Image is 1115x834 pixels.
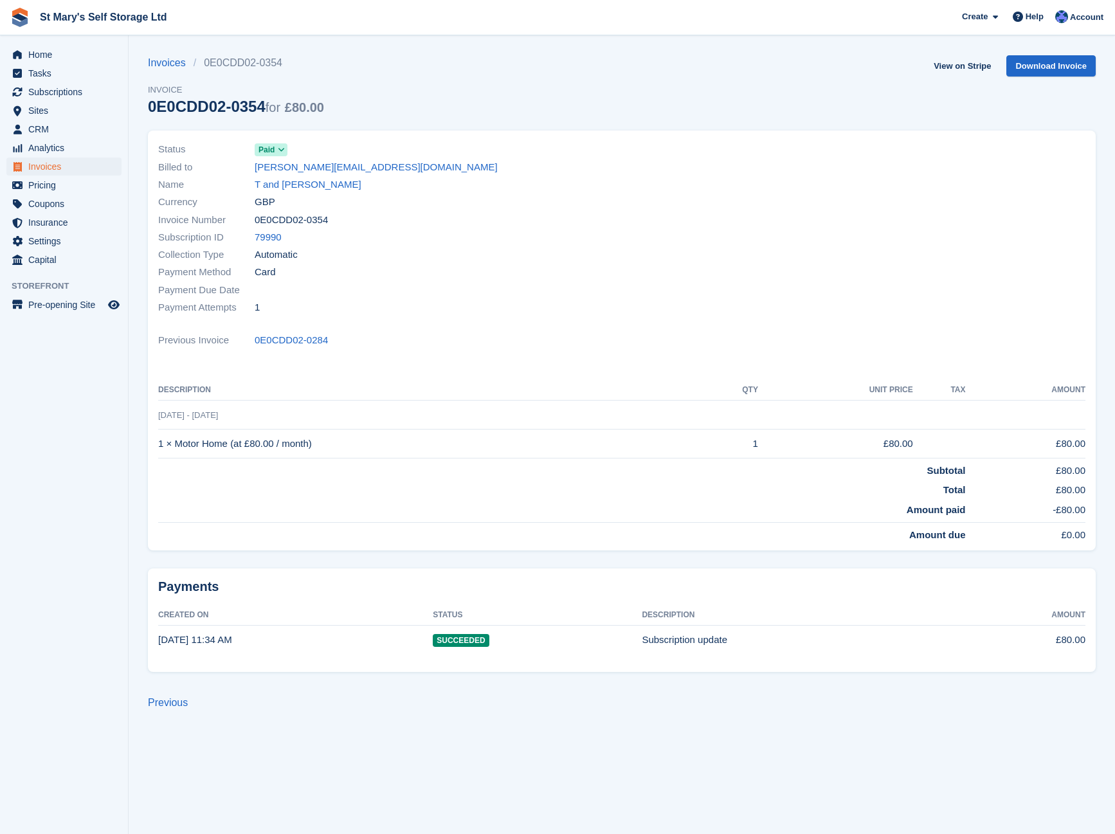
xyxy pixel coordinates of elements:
[28,120,105,138] span: CRM
[907,504,966,515] strong: Amount paid
[148,98,324,115] div: 0E0CDD02-0354
[158,195,255,210] span: Currency
[28,46,105,64] span: Home
[28,158,105,176] span: Invoices
[909,529,966,540] strong: Amount due
[255,160,498,175] a: [PERSON_NAME][EMAIL_ADDRESS][DOMAIN_NAME]
[642,626,959,654] td: Subscription update
[158,213,255,228] span: Invoice Number
[148,697,188,708] a: Previous
[6,176,122,194] a: menu
[285,100,324,114] span: £80.00
[966,458,1086,478] td: £80.00
[433,605,642,626] th: Status
[28,213,105,231] span: Insurance
[6,232,122,250] a: menu
[28,139,105,157] span: Analytics
[28,83,105,101] span: Subscriptions
[758,430,913,458] td: £80.00
[158,430,702,458] td: 1 × Motor Home (at £80.00 / month)
[433,634,489,647] span: Succeeded
[255,248,298,262] span: Automatic
[966,523,1086,543] td: £0.00
[255,213,328,228] span: 0E0CDD02-0354
[966,478,1086,498] td: £80.00
[28,176,105,194] span: Pricing
[6,83,122,101] a: menu
[255,142,287,157] a: Paid
[255,230,282,245] a: 79990
[148,55,194,71] a: Invoices
[959,626,1085,654] td: £80.00
[158,248,255,262] span: Collection Type
[6,120,122,138] a: menu
[158,333,255,348] span: Previous Invoice
[6,296,122,314] a: menu
[158,265,255,280] span: Payment Method
[148,55,324,71] nav: breadcrumbs
[6,139,122,157] a: menu
[1070,11,1103,24] span: Account
[28,195,105,213] span: Coupons
[28,296,105,314] span: Pre-opening Site
[266,100,280,114] span: for
[966,498,1086,523] td: -£80.00
[943,484,966,495] strong: Total
[6,213,122,231] a: menu
[966,430,1086,458] td: £80.00
[959,605,1085,626] th: Amount
[6,46,122,64] a: menu
[6,251,122,269] a: menu
[158,300,255,315] span: Payment Attempts
[255,195,275,210] span: GBP
[6,64,122,82] a: menu
[28,232,105,250] span: Settings
[28,102,105,120] span: Sites
[158,230,255,245] span: Subscription ID
[6,158,122,176] a: menu
[966,380,1086,401] th: Amount
[642,605,959,626] th: Description
[158,410,218,420] span: [DATE] - [DATE]
[28,251,105,269] span: Capital
[927,465,966,476] strong: Subtotal
[255,177,361,192] a: T and [PERSON_NAME]
[158,283,255,298] span: Payment Due Date
[12,280,128,293] span: Storefront
[148,84,324,96] span: Invoice
[158,380,702,401] th: Description
[255,265,276,280] span: Card
[158,579,1085,595] h2: Payments
[962,10,988,23] span: Create
[758,380,913,401] th: Unit Price
[1055,10,1068,23] img: Matthew Keenan
[6,195,122,213] a: menu
[255,333,328,348] a: 0E0CDD02-0284
[258,144,275,156] span: Paid
[106,297,122,313] a: Preview store
[702,430,758,458] td: 1
[158,142,255,157] span: Status
[158,605,433,626] th: Created On
[913,380,966,401] th: Tax
[1026,10,1044,23] span: Help
[158,634,232,645] time: 2025-09-01 10:34:17 UTC
[255,300,260,315] span: 1
[702,380,758,401] th: QTY
[35,6,172,28] a: St Mary's Self Storage Ltd
[10,8,30,27] img: stora-icon-8386f47178a22dfd0bd8f6a31ec36ba5ce8667c1dd55bd0f319d3a0aa187defe.svg
[158,160,255,175] span: Billed to
[6,102,122,120] a: menu
[929,55,996,77] a: View on Stripe
[1006,55,1096,77] a: Download Invoice
[158,177,255,192] span: Name
[28,64,105,82] span: Tasks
